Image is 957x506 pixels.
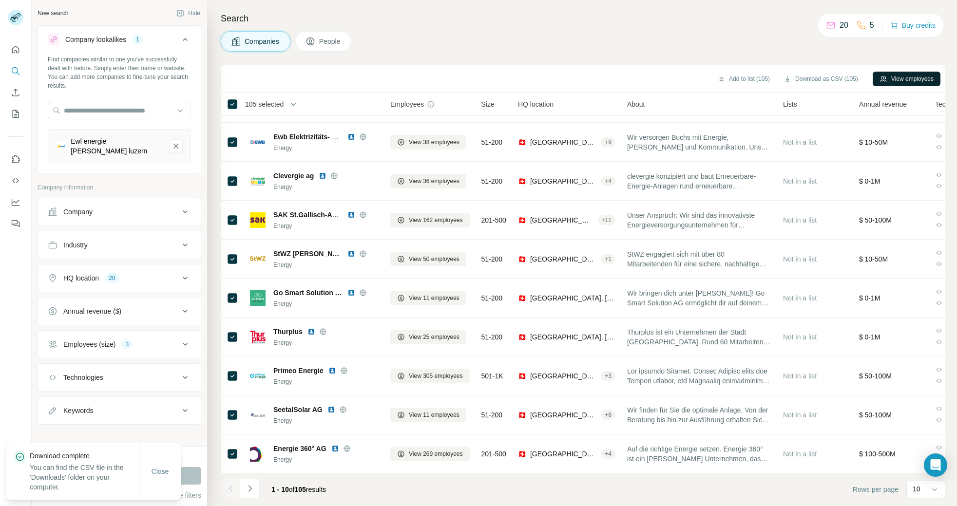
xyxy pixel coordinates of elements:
[105,274,119,282] div: 20
[250,407,266,423] img: Logo of SeetalSolar AG
[859,177,880,185] span: $ 0-1M
[273,300,379,308] div: Energy
[319,172,326,180] img: LinkedIn logo
[63,339,115,349] div: Employees (size)
[295,486,306,493] span: 105
[271,486,289,493] span: 1 - 10
[390,213,470,227] button: View 162 employees
[924,453,947,477] div: Open Intercom Messenger
[783,255,817,263] span: Not in a list
[859,372,892,380] span: $ 50-100M
[598,216,615,225] div: + 11
[627,288,771,308] span: Wir bringen dich unter [PERSON_NAME]! Go Smart Solution AG ermöglicht dir auf deinem ungenutzten ...
[38,183,201,192] p: Company information
[245,99,284,109] span: 105 selected
[8,41,23,58] button: Quick start
[530,410,597,420] span: [GEOGRAPHIC_DATA], [GEOGRAPHIC_DATA]
[783,216,817,224] span: Not in a list
[390,174,466,188] button: View 36 employees
[390,99,424,109] span: Employees
[347,289,355,297] img: LinkedIn logo
[481,449,506,459] span: 201-500
[783,177,817,185] span: Not in a list
[63,406,93,415] div: Keywords
[250,368,266,384] img: Logo of Primeo Energie
[627,210,771,230] span: Unser Anspruch: Wir sind das innovativste Energieversorgungsunternehmen für Menschen in der Ostsc...
[390,408,466,422] button: View 11 employees
[145,463,176,480] button: Close
[8,193,23,211] button: Dashboard
[38,200,201,224] button: Company
[63,306,121,316] div: Annual revenue ($)
[170,6,207,20] button: Hide
[169,139,183,153] button: Ewl energie wasser luzern-remove-button
[601,372,615,380] div: + 3
[38,366,201,389] button: Technologies
[390,369,470,383] button: View 305 employees
[859,411,892,419] span: $ 50-100M
[627,99,645,109] span: About
[8,215,23,232] button: Feedback
[530,137,597,147] span: [GEOGRAPHIC_DATA], [GEOGRAPHIC_DATA]
[307,328,315,336] img: LinkedIn logo
[273,261,379,269] div: Energy
[221,12,945,25] h4: Search
[273,211,426,219] span: SAK St.Gallisch-Appenzellische Kraftwerke AG
[250,446,266,462] img: Logo of Energie 360° AG
[63,373,103,382] div: Technologies
[518,371,526,381] span: 🇨🇭
[481,371,503,381] span: 501-1K
[63,273,99,283] div: HQ location
[627,171,771,191] span: clevergie konzipiert und baut Erneuerbare-Energie-Anlagen rund erneuerbare Energieanlagen rund um...
[273,183,379,191] div: Energy
[409,177,459,186] span: View 36 employees
[518,137,526,147] span: 🇨🇭
[327,406,335,413] img: LinkedIn logo
[783,372,817,380] span: Not in a list
[38,233,201,257] button: Industry
[63,207,93,217] div: Company
[38,28,201,55] button: Company lookalikes1
[518,293,526,303] span: 🇨🇭
[409,411,459,419] span: View 11 employees
[853,485,899,494] span: Rows per page
[38,300,201,323] button: Annual revenue ($)
[913,484,920,494] p: 10
[250,134,266,150] img: Logo of Ewb Elektrizitäts- und Wasserwerk der Stadt Buchs
[250,329,266,345] img: Logo of Thurplus
[328,367,336,375] img: LinkedIn logo
[518,176,526,186] span: 🇨🇭
[38,266,201,290] button: HQ location20
[627,405,771,425] span: Wir finden für Sie die optimale Anlage. Von der Beratung bis hin zur Ausführung erhalten Sie bei ...
[530,371,597,381] span: [GEOGRAPHIC_DATA], [GEOGRAPHIC_DATA]-Landschaft
[530,293,615,303] span: [GEOGRAPHIC_DATA], [GEOGRAPHIC_DATA]
[331,445,339,452] img: LinkedIn logo
[271,486,326,493] span: results
[518,332,526,342] span: 🇨🇭
[390,135,466,150] button: View 38 employees
[390,447,470,461] button: View 269 employees
[273,416,379,425] div: Energy
[627,327,771,347] span: Thurplus ist ein Unternehmen der Stadt [GEOGRAPHIC_DATA]. Rund 60 Mitarbeitende versorgen die Fra...
[390,252,466,266] button: View 50 employees
[783,411,817,419] span: Not in a list
[273,249,343,259] span: StWZ [PERSON_NAME]
[627,132,771,152] span: Wir versorgen Buchs mit Energie, [PERSON_NAME] und Kommunikation. Unsere rund 100 Mitarbeitenden ...
[840,19,848,31] p: 20
[273,444,326,453] span: Energie 360° AG
[481,332,503,342] span: 51-200
[8,172,23,189] button: Use Surfe API
[30,451,139,461] p: Download complete
[390,330,466,344] button: View 25 employees
[71,136,161,156] div: Ewl energie [PERSON_NAME] luzern
[481,293,503,303] span: 51-200
[601,450,615,458] div: + 4
[250,212,266,228] img: Logo of SAK St.Gallisch-Appenzellische Kraftwerke AG
[273,377,379,386] div: Energy
[627,444,771,464] span: Auf die richtige Energie setzen. Energie 360° ist ein [PERSON_NAME] Unternehmen, das massgeschnei...
[273,338,379,347] div: Energy
[530,449,597,459] span: [GEOGRAPHIC_DATA], [GEOGRAPHIC_DATA]
[240,479,260,498] button: Navigate to next page
[859,138,888,146] span: $ 10-50M
[859,450,896,458] span: $ 100-500M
